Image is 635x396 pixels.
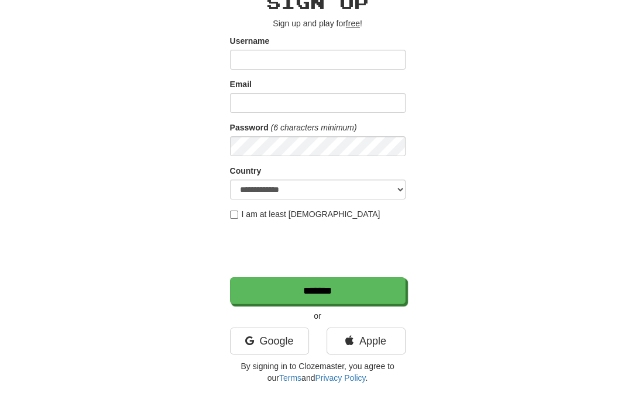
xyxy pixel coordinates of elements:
a: Google [230,328,309,354]
input: I am at least [DEMOGRAPHIC_DATA] [230,211,238,219]
label: Password [230,122,269,133]
em: (6 characters minimum) [271,123,357,132]
p: Sign up and play for ! [230,18,406,29]
a: Terms [279,373,301,383]
label: I am at least [DEMOGRAPHIC_DATA] [230,208,380,220]
iframe: reCAPTCHA [230,226,408,271]
label: Country [230,165,262,177]
p: or [230,310,406,322]
a: Privacy Policy [315,373,365,383]
u: free [346,19,360,28]
a: Apple [327,328,406,354]
label: Email [230,78,252,90]
label: Username [230,35,270,47]
p: By signing in to Clozemaster, you agree to our and . [230,360,406,384]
